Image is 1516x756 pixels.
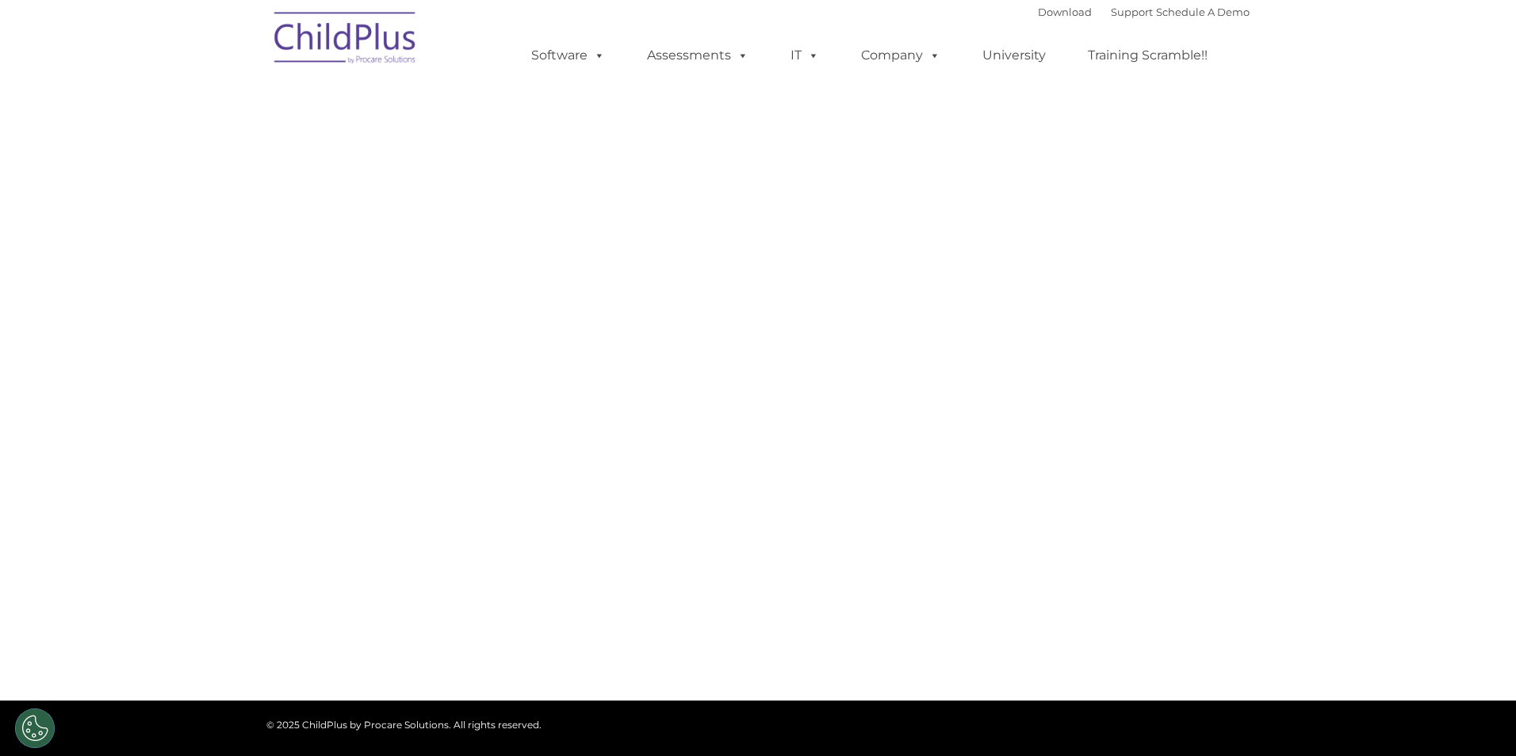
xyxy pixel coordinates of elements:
[1156,6,1250,18] a: Schedule A Demo
[515,40,621,71] a: Software
[775,40,835,71] a: IT
[845,40,956,71] a: Company
[1038,6,1250,18] font: |
[266,1,425,80] img: ChildPlus by Procare Solutions
[967,40,1062,71] a: University
[266,719,542,731] span: © 2025 ChildPlus by Procare Solutions. All rights reserved.
[15,708,55,748] button: Cookies Settings
[1111,6,1153,18] a: Support
[1072,40,1223,71] a: Training Scramble!!
[631,40,764,71] a: Assessments
[1038,6,1092,18] a: Download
